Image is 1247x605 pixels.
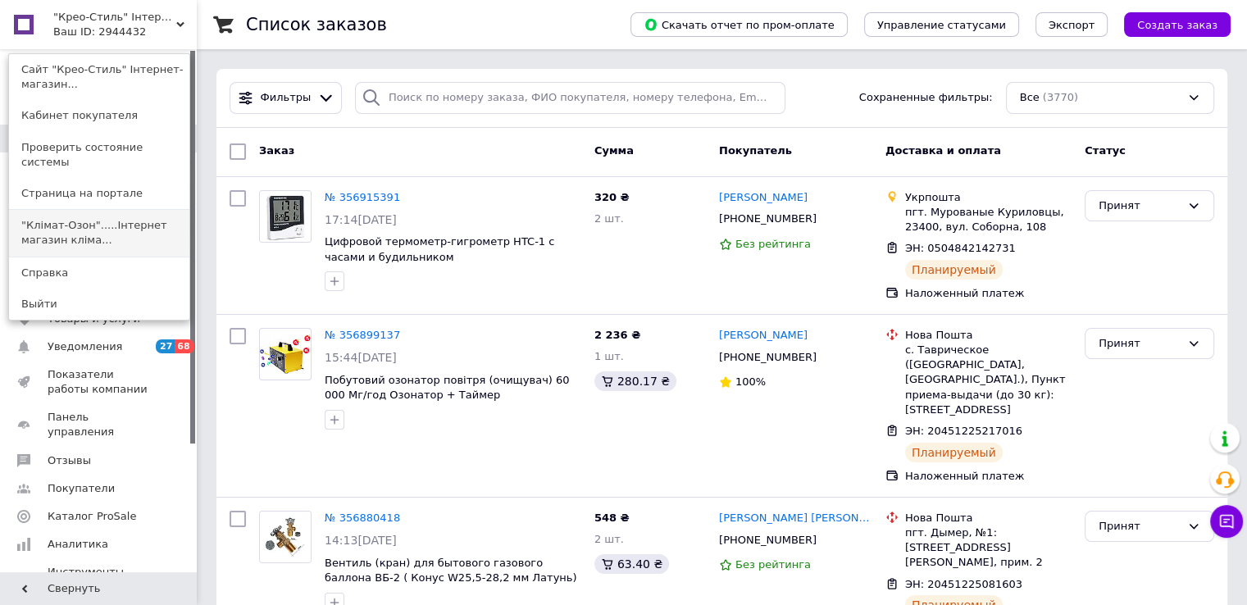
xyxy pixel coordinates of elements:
[1210,505,1243,538] button: Чат с покупателем
[905,443,1003,462] div: Планируемый
[325,213,397,226] span: 17:14[DATE]
[1124,12,1231,37] button: Создать заказ
[325,235,554,263] a: Цифровой термометр-гигрометр HTC-1 с часами и будильником
[1085,144,1126,157] span: Статус
[325,534,397,547] span: 14:13[DATE]
[719,190,808,206] a: [PERSON_NAME]
[9,100,189,131] a: Кабинет покупателя
[246,15,387,34] h1: Список заказов
[905,328,1072,343] div: Нова Пошта
[644,17,835,32] span: Скачать отчет по пром-оплате
[325,512,400,524] a: № 356880418
[325,374,570,402] a: Побутовий озонатор повітря (очищувач) 60 000 Мг/год Озонатор + Таймер
[719,511,872,526] a: [PERSON_NAME] [PERSON_NAME]
[594,191,630,203] span: 320 ₴
[259,190,312,243] a: Фото товару
[261,90,312,106] span: Фильтры
[905,525,1072,571] div: пгт. Дымер, №1: [STREET_ADDRESS][PERSON_NAME], прим. 2
[905,205,1072,234] div: пгт. Мурованые Куриловцы, 23400, вул. Соборна, 108
[594,329,640,341] span: 2 236 ₴
[48,537,108,552] span: Аналитика
[905,469,1072,484] div: Наложенный платеж
[9,178,189,209] a: Страница на портале
[260,334,311,374] img: Фото товару
[48,481,115,496] span: Покупатели
[259,144,294,157] span: Заказ
[9,54,189,100] a: Сайт "Крео-Стиль" Інтернет-магазин...
[53,10,176,25] span: "Крео-Стиль" Інтернет-магазин опалювального,економно-кліматичного обладнання та послуг
[1099,335,1181,353] div: Принят
[905,242,1016,254] span: ЭН: 0504842142731
[719,328,808,343] a: [PERSON_NAME]
[905,260,1003,280] div: Планируемый
[1049,19,1095,31] span: Экспорт
[905,343,1072,417] div: с. Таврическое ([GEOGRAPHIC_DATA], [GEOGRAPHIC_DATA].), Пункт приема-выдачи (до 30 кг): [STREET_A...
[864,12,1019,37] button: Управление статусами
[594,512,630,524] span: 548 ₴
[1099,518,1181,535] div: Принят
[594,554,669,574] div: 63.40 ₴
[877,19,1006,31] span: Управление статусами
[905,190,1072,205] div: Укрпошта
[1137,19,1217,31] span: Создать заказ
[594,371,676,391] div: 280.17 ₴
[594,212,624,225] span: 2 шт.
[156,339,175,353] span: 27
[1043,91,1078,103] span: (3770)
[1035,12,1108,37] button: Экспорт
[905,286,1072,301] div: Наложенный платеж
[716,208,820,230] div: [PHONE_NUMBER]
[48,410,152,439] span: Панель управления
[48,367,152,397] span: Показатели работы компании
[53,25,122,39] div: Ваш ID: 2944432
[630,12,848,37] button: Скачать отчет по пром-оплате
[735,375,766,388] span: 100%
[594,350,624,362] span: 1 шт.
[9,257,189,289] a: Справка
[885,144,1001,157] span: Доставка и оплата
[48,339,122,354] span: Уведомления
[905,578,1022,590] span: ЭН: 20451225081603
[905,511,1072,525] div: Нова Пошта
[325,329,400,341] a: № 356899137
[719,144,792,157] span: Покупатель
[325,557,577,585] a: Вентиль (кран) для бытового газового баллона ВБ-2 ( Конус W25,5-28,2 мм Латунь)
[175,339,193,353] span: 68
[716,530,820,551] div: [PHONE_NUMBER]
[1020,90,1040,106] span: Все
[325,191,400,203] a: № 356915391
[325,351,397,364] span: 15:44[DATE]
[1099,198,1181,215] div: Принят
[905,425,1022,437] span: ЭН: 20451225217016
[859,90,993,106] span: Сохраненные фильтры:
[9,210,189,256] a: "Клімат-Озон".....Інтернет магазин кліма...
[260,191,311,242] img: Фото товару
[1108,18,1231,30] a: Создать заказ
[259,328,312,380] a: Фото товару
[259,511,312,563] a: Фото товару
[716,347,820,368] div: [PHONE_NUMBER]
[48,453,91,468] span: Отзывы
[9,289,189,320] a: Выйти
[48,565,152,594] span: Инструменты вебмастера и SEO
[355,82,785,114] input: Поиск по номеру заказа, ФИО покупателя, номеру телефона, Email, номеру накладной
[9,132,189,178] a: Проверить состояние системы
[735,558,811,571] span: Без рейтинга
[48,509,136,524] span: Каталог ProSale
[594,144,634,157] span: Сумма
[594,533,624,545] span: 2 шт.
[260,512,311,562] img: Фото товару
[735,238,811,250] span: Без рейтинга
